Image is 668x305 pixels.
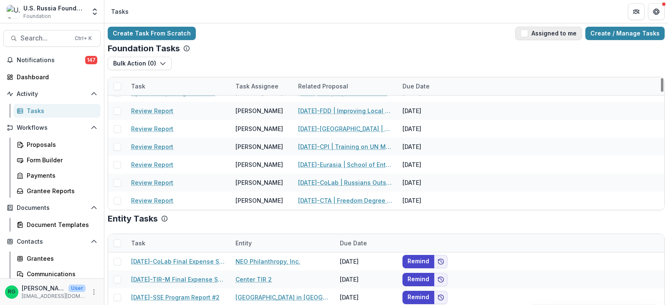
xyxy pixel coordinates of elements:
span: Documents [17,204,87,212]
div: Task [126,77,230,95]
a: [DATE]-CoLab | Russians Outside of [GEOGRAPHIC_DATA]: Resourcing Human Rights in [GEOGRAPHIC_DATA... [298,178,392,187]
div: Document Templates [27,220,94,229]
div: Task [126,239,150,247]
a: Review Report [131,124,173,133]
a: Grantees [13,252,101,265]
a: [DATE]-SSE Program Report #2 [131,293,220,302]
div: Grantees [27,254,94,263]
button: Open Documents [3,201,101,214]
a: Document Templates [13,218,101,232]
nav: breadcrumb [108,5,132,18]
span: Activity [17,91,87,98]
a: Create / Manage Tasks [585,27,665,40]
div: [DATE] [335,270,397,288]
a: [DATE]-FDD | Improving Local Governance Competence Among Rising Exiled Russian Civil Society Leaders [298,106,392,115]
div: Ruslan Garipov [8,289,15,295]
button: Partners [628,3,645,20]
a: Grantee Reports [13,184,101,198]
p: Entity Tasks [108,214,158,224]
p: User [68,285,86,292]
a: Payments [13,169,101,182]
div: Related Proposal [293,77,397,95]
div: [DATE] [335,252,397,270]
div: Grantee Reports [27,187,94,195]
div: Due Date [335,234,397,252]
div: [PERSON_NAME] [235,178,283,187]
div: Task [126,234,230,252]
div: Form Builder [27,156,94,164]
div: [DATE] [397,102,460,120]
a: Review Report [131,196,173,205]
button: Open Workflows [3,121,101,134]
div: [DATE] [397,174,460,192]
a: Form Builder [13,153,101,167]
a: Review Report [131,106,173,115]
div: [PERSON_NAME] [235,160,283,169]
div: Due Date [397,77,460,95]
button: Add to friends [434,255,448,268]
span: Workflows [17,124,87,131]
a: Dashboard [3,70,101,84]
a: [DATE]-CTA | Freedom Degree Online Matching System [298,196,392,205]
button: Remind [402,255,434,268]
div: Related Proposal [293,82,353,91]
a: Center TIR 2 [235,275,272,284]
a: [DATE]-CPI | Training on UN Mechanisms and publication of a Hands-On Guide on the defense of lawy... [298,142,392,151]
button: Assigned to me [515,27,582,40]
a: [GEOGRAPHIC_DATA] in [GEOGRAPHIC_DATA] [235,293,330,302]
div: [PERSON_NAME] [235,106,283,115]
a: Create Task From Scratch [108,27,196,40]
button: Add to friends [434,291,448,304]
div: [PERSON_NAME] [235,196,283,205]
span: Contacts [17,238,87,245]
a: [DATE]-TIR-M Final Expense Summary [131,275,225,284]
a: Tasks [13,104,101,118]
a: Review Report [131,142,173,151]
button: Search... [3,30,101,47]
button: Add to friends [434,273,448,286]
span: 147 [85,56,97,64]
button: Open Activity [3,87,101,101]
img: U.S. Russia Foundation [7,5,20,18]
div: Entity [230,234,335,252]
span: Search... [20,34,70,42]
p: Foundation Tasks [108,43,180,53]
div: Communications [27,270,94,278]
div: Due Date [397,82,435,91]
div: [DATE] [397,192,460,209]
div: [DATE] [397,209,460,227]
a: [DATE]-Eurasia | School of Entrepreneurship and Leadership (SEAL) Initiative [298,160,392,169]
div: Entity [230,239,257,247]
span: Notifications [17,57,85,64]
a: Proposals [13,138,101,151]
button: Get Help [648,3,665,20]
button: Open Contacts [3,235,101,248]
div: Tasks [111,7,129,16]
div: Task Assignee [230,82,283,91]
div: [PERSON_NAME] [235,142,283,151]
button: Notifications147 [3,53,101,67]
a: [DATE]-CoLab Final Expense Summary [131,257,225,266]
div: Dashboard [17,73,94,81]
button: Remind [402,273,434,286]
div: Payments [27,171,94,180]
a: NEO Philanthropy, Inc. [235,257,300,266]
button: Remind [402,291,434,304]
div: [DATE] [397,120,460,138]
p: [PERSON_NAME] [22,284,65,292]
a: Communications [13,267,101,281]
button: Open entity switcher [89,3,101,20]
div: Task [126,82,150,91]
div: Due Date [335,239,372,247]
div: Ctrl + K [73,34,94,43]
div: U.S. Russia Foundation [23,4,86,13]
div: [PERSON_NAME] [235,124,283,133]
button: More [89,287,99,297]
div: Task Assignee [230,77,293,95]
